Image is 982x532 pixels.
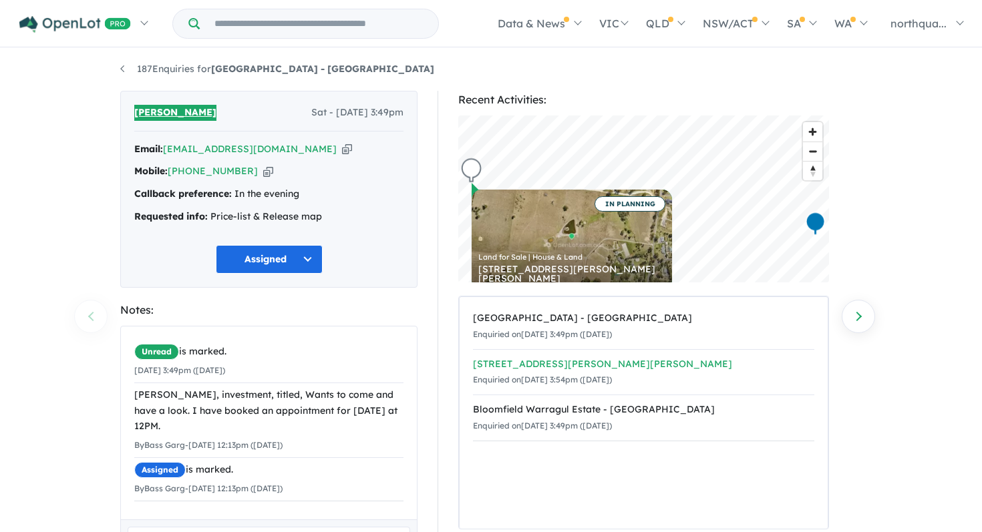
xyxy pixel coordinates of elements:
[134,210,208,222] strong: Requested info:
[134,344,403,360] div: is marked.
[163,143,337,155] a: [EMAIL_ADDRESS][DOMAIN_NAME]
[134,387,403,435] div: [PERSON_NAME], investment, titled, Wants to come and have a look. I have booked an appointment fo...
[473,349,814,396] a: [STREET_ADDRESS][PERSON_NAME][PERSON_NAME]Enquiried on[DATE] 3:54pm ([DATE])
[134,143,163,155] strong: Email:
[803,142,822,161] button: Zoom out
[473,329,612,339] small: Enquiried on [DATE] 3:49pm ([DATE])
[458,115,829,282] canvas: Map
[134,344,179,360] span: Unread
[134,483,283,493] small: By Bass Garg - [DATE] 12:13pm ([DATE])
[342,142,352,156] button: Copy
[595,196,665,212] span: IN PLANNING
[472,190,672,290] a: IN PLANNING Land for Sale | House & Land [STREET_ADDRESS][PERSON_NAME][PERSON_NAME]
[473,304,814,350] a: [GEOGRAPHIC_DATA] - [GEOGRAPHIC_DATA]Enquiried on[DATE] 3:49pm ([DATE])
[134,365,225,375] small: [DATE] 3:49pm ([DATE])
[890,17,947,30] span: northqua...
[473,402,814,418] div: Bloomfield Warragul Estate - [GEOGRAPHIC_DATA]
[19,16,131,33] img: Openlot PRO Logo White
[168,165,258,177] a: [PHONE_NUMBER]
[120,63,434,75] a: 187Enquiries for[GEOGRAPHIC_DATA] - [GEOGRAPHIC_DATA]
[134,186,403,202] div: In the evening
[803,161,822,180] button: Reset bearing to north
[473,394,814,441] a: Bloomfield Warragul Estate - [GEOGRAPHIC_DATA]Enquiried on[DATE] 3:49pm ([DATE])
[134,440,283,450] small: By Bass Garg - [DATE] 12:13pm ([DATE])
[311,105,403,121] span: Sat - [DATE] 3:49pm
[211,63,434,75] strong: [GEOGRAPHIC_DATA] - [GEOGRAPHIC_DATA]
[478,254,665,261] div: Land for Sale | House & Land
[134,462,403,478] div: is marked.
[134,105,216,121] span: [PERSON_NAME]
[473,356,814,372] div: [STREET_ADDRESS][PERSON_NAME][PERSON_NAME]
[202,9,436,38] input: Try estate name, suburb, builder or developer
[458,91,829,109] div: Recent Activities:
[134,188,232,200] strong: Callback preference:
[216,245,323,274] button: Assigned
[806,212,826,236] div: Map marker
[473,374,612,384] small: Enquiried on [DATE] 3:54pm ([DATE])
[134,165,168,177] strong: Mobile:
[134,462,186,478] span: Assigned
[462,158,482,183] div: Map marker
[263,164,273,178] button: Copy
[120,301,418,319] div: Notes:
[120,61,862,77] nav: breadcrumb
[473,421,612,431] small: Enquiried on [DATE] 3:49pm ([DATE])
[473,310,814,326] div: [GEOGRAPHIC_DATA] - [GEOGRAPHIC_DATA]
[803,162,822,180] span: Reset bearing to north
[803,122,822,142] button: Zoom in
[134,209,403,225] div: Price-list & Release map
[478,264,665,283] div: [STREET_ADDRESS][PERSON_NAME][PERSON_NAME]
